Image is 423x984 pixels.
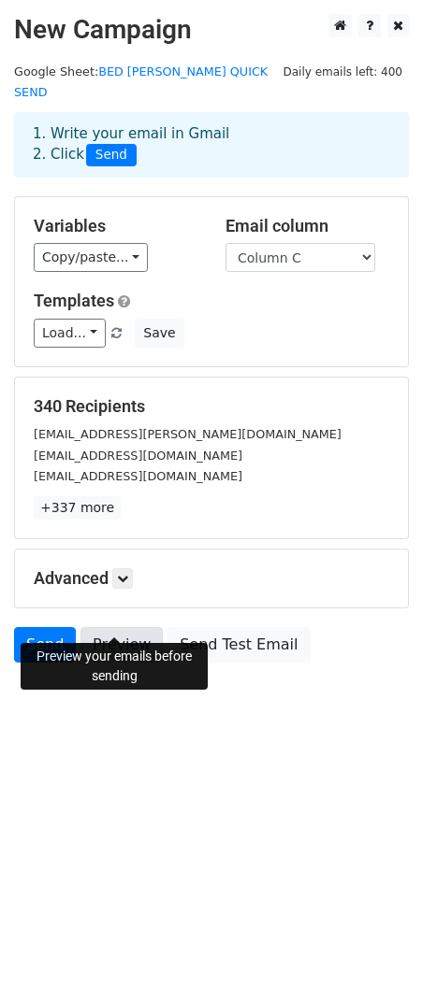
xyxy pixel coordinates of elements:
a: Send [14,627,76,663]
iframe: Chat Widget [329,894,423,984]
a: BED [PERSON_NAME] QUICK SEND [14,64,268,100]
a: Preview [80,627,163,663]
h5: Variables [34,216,197,236]
a: Load... [34,319,106,348]
h5: Email column [226,216,389,236]
button: Save [135,319,183,348]
small: [EMAIL_ADDRESS][DOMAIN_NAME] [34,469,242,483]
small: [EMAIL_ADDRESS][DOMAIN_NAME] [34,449,242,463]
small: [EMAIL_ADDRESS][PERSON_NAME][DOMAIN_NAME] [34,427,342,441]
a: Copy/paste... [34,243,148,272]
h2: New Campaign [14,14,409,46]
span: Daily emails left: 400 [276,62,409,82]
span: Send [86,144,137,166]
div: 1. Write your email in Gmail 2. Click [19,123,404,166]
h5: Advanced [34,568,389,589]
small: Google Sheet: [14,64,268,100]
a: Send Test Email [168,627,310,663]
a: Daily emails left: 400 [276,64,409,78]
a: +337 more [34,496,121,520]
h5: 340 Recipients [34,396,389,417]
div: Preview your emails before sending [21,643,208,690]
a: Templates [34,291,114,310]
